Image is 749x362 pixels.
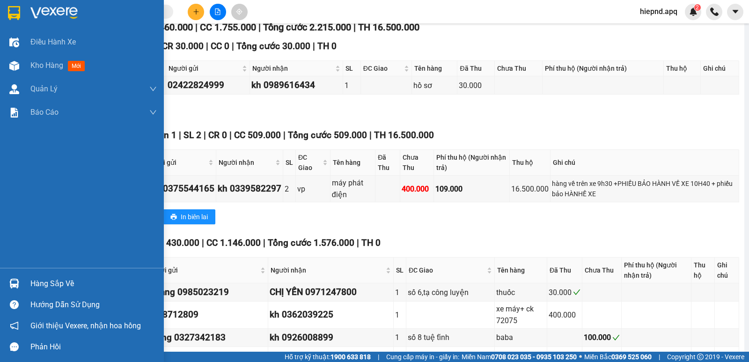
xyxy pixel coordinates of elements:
[664,61,700,76] th: Thu hộ
[30,298,157,312] div: Hướng dẫn sử dụng
[357,237,359,248] span: |
[181,212,208,222] span: In biên lai
[163,209,215,224] button: printerIn biên lai
[386,352,459,362] span: Cung cấp máy in - giấy in:
[495,258,547,283] th: Tên hàng
[285,352,371,362] span: Hỗ trợ kỹ thuật:
[147,157,206,168] span: Người gửi
[297,183,329,195] div: vp
[10,321,19,330] span: notification
[374,130,434,140] span: TH 16.500.000
[236,8,242,15] span: aim
[689,7,698,16] img: icon-new-feature
[148,265,258,275] span: Người gửi
[345,80,359,91] div: 1
[511,183,549,195] div: 16.500.000
[193,8,199,15] span: plus
[263,237,265,248] span: |
[270,285,392,299] div: CHỊ YẾN 0971247800
[232,41,234,52] span: |
[395,332,404,343] div: 1
[258,22,261,33] span: |
[30,61,63,70] span: Kho hàng
[496,332,545,343] div: baba
[434,150,510,176] th: Phí thu hộ (Người nhận trả)
[400,150,433,176] th: Chưa Thu
[234,130,281,140] span: CC 509.000
[551,150,739,176] th: Ghi chú
[543,61,664,76] th: Phí thu hộ (Người nhận trả)
[30,320,141,332] span: Giới thiệu Vexere, nhận hoa hồng
[715,258,739,283] th: Ghi chú
[24,40,96,72] span: [GEOGRAPHIC_DATA], [GEOGRAPHIC_DATA] ↔ [GEOGRAPHIC_DATA]
[731,7,740,16] span: caret-down
[402,183,432,195] div: 400.000
[236,41,310,52] span: Tổng cước 30.000
[251,78,342,92] div: kh 0989616434
[369,130,372,140] span: |
[727,4,743,20] button: caret-down
[330,353,371,361] strong: 1900 633 818
[146,182,214,196] div: ánh 0375544165
[5,47,22,93] img: logo
[30,277,157,291] div: Hàng sắp về
[317,41,337,52] span: TH 0
[149,85,157,93] span: down
[584,352,652,362] span: Miền Bắc
[412,61,458,76] th: Tên hàng
[330,150,376,176] th: Tên hàng
[701,61,739,76] th: Ghi chú
[694,4,701,11] sup: 2
[435,183,508,195] div: 109.000
[285,183,294,195] div: 2
[9,108,19,118] img: solution-icon
[358,22,419,33] span: TH 16.500.000
[632,6,685,17] span: hiepnd.apq
[552,178,737,199] div: hàng về trên xe 9h30 +PHIẾU BẢO HÀNH VỀ XE 10H40 + phiếu bảo HÀNHỀ XE
[413,80,456,91] div: hồ sơ
[188,4,204,20] button: plus
[162,41,204,52] span: CR 30.000
[145,22,193,33] span: CR 460.000
[270,331,392,345] div: kh 0926008899
[394,258,406,283] th: SL
[200,22,256,33] span: CC 1.755.000
[496,303,545,326] div: xe máy+ ck 72075
[9,84,19,94] img: warehouse-icon
[691,258,715,283] th: Thu hộ
[283,150,296,176] th: SL
[263,22,351,33] span: Tổng cước 2.215.000
[549,287,580,298] div: 30.000
[547,258,582,283] th: Đã Thu
[395,309,404,321] div: 1
[68,61,85,71] span: mới
[9,279,19,288] img: warehouse-icon
[459,80,493,91] div: 30.000
[202,237,204,248] span: |
[9,61,19,71] img: warehouse-icon
[510,150,551,176] th: Thu hộ
[579,355,582,359] span: ⚪️
[30,36,76,48] span: Điều hành xe
[409,265,485,275] span: ĐC Giao
[147,331,266,345] div: a long 0327342183
[611,353,652,361] strong: 0369 525 060
[28,7,95,38] strong: CHUYỂN PHÁT NHANH AN PHÚ QUÝ
[696,4,699,11] span: 2
[584,350,620,362] div: 50.000
[697,354,704,360] span: copyright
[10,300,19,309] span: question-circle
[218,182,281,196] div: kh 0339582297
[168,78,248,92] div: 02422824999
[659,352,660,362] span: |
[573,288,580,296] span: check
[582,258,622,283] th: Chưa Thu
[206,41,208,52] span: |
[378,352,379,362] span: |
[195,22,198,33] span: |
[584,332,620,343] div: 100.000
[288,130,367,140] span: Tổng cước 509.000
[9,37,19,47] img: warehouse-icon
[153,237,199,248] span: CR 430.000
[152,130,176,140] span: Đơn 1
